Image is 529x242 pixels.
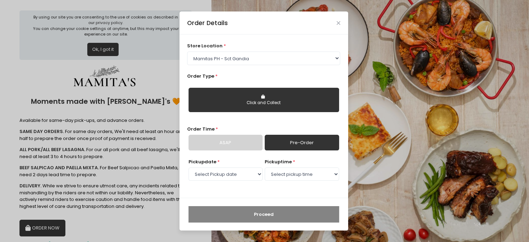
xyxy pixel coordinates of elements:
div: Click and Collect [193,100,334,106]
span: Order Time [187,126,215,132]
a: Pre-Order [265,135,339,151]
button: Close [337,21,340,25]
div: Order Details [187,18,228,28]
span: store location [187,42,223,49]
span: Order Type [187,73,214,79]
a: ASAP [189,135,263,151]
span: Pickup date [189,158,216,165]
button: Click and Collect [189,88,339,112]
span: pickup time [265,158,292,165]
button: Proceed [189,206,339,223]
